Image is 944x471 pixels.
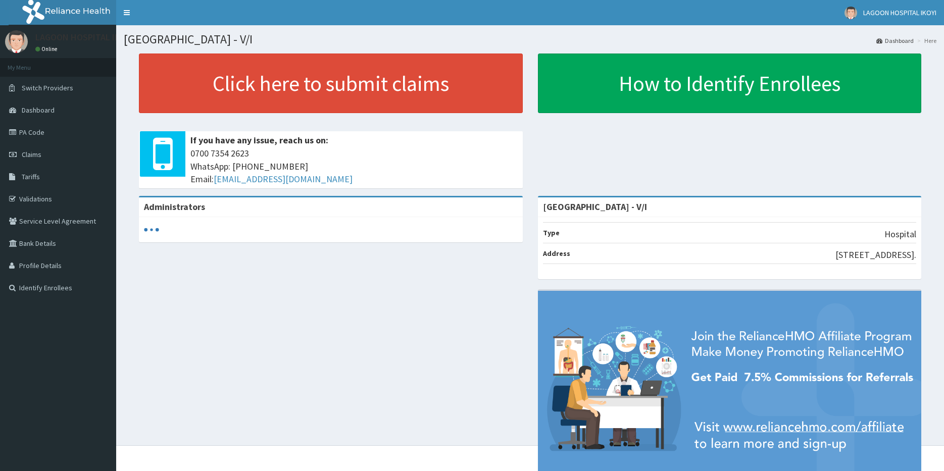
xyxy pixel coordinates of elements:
a: [EMAIL_ADDRESS][DOMAIN_NAME] [214,173,353,185]
span: Claims [22,150,41,159]
h1: [GEOGRAPHIC_DATA] - V/I [124,33,936,46]
span: 0700 7354 2623 WhatsApp: [PHONE_NUMBER] Email: [190,147,518,186]
b: If you have any issue, reach us on: [190,134,328,146]
b: Address [543,249,570,258]
strong: [GEOGRAPHIC_DATA] - V/I [543,201,647,213]
p: Hospital [884,228,916,241]
span: Dashboard [22,106,55,115]
img: User Image [5,30,28,53]
span: Switch Providers [22,83,73,92]
p: [STREET_ADDRESS]. [835,248,916,261]
img: User Image [844,7,857,19]
b: Administrators [144,201,205,213]
li: Here [915,36,936,45]
a: Click here to submit claims [139,54,523,113]
span: LAGOON HOSPITAL IKOYI [863,8,936,17]
b: Type [543,228,560,237]
p: LAGOON HOSPITAL IKOYI [35,33,133,42]
a: How to Identify Enrollees [538,54,922,113]
svg: audio-loading [144,222,159,237]
a: Online [35,45,60,53]
a: Dashboard [876,36,914,45]
span: Tariffs [22,172,40,181]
